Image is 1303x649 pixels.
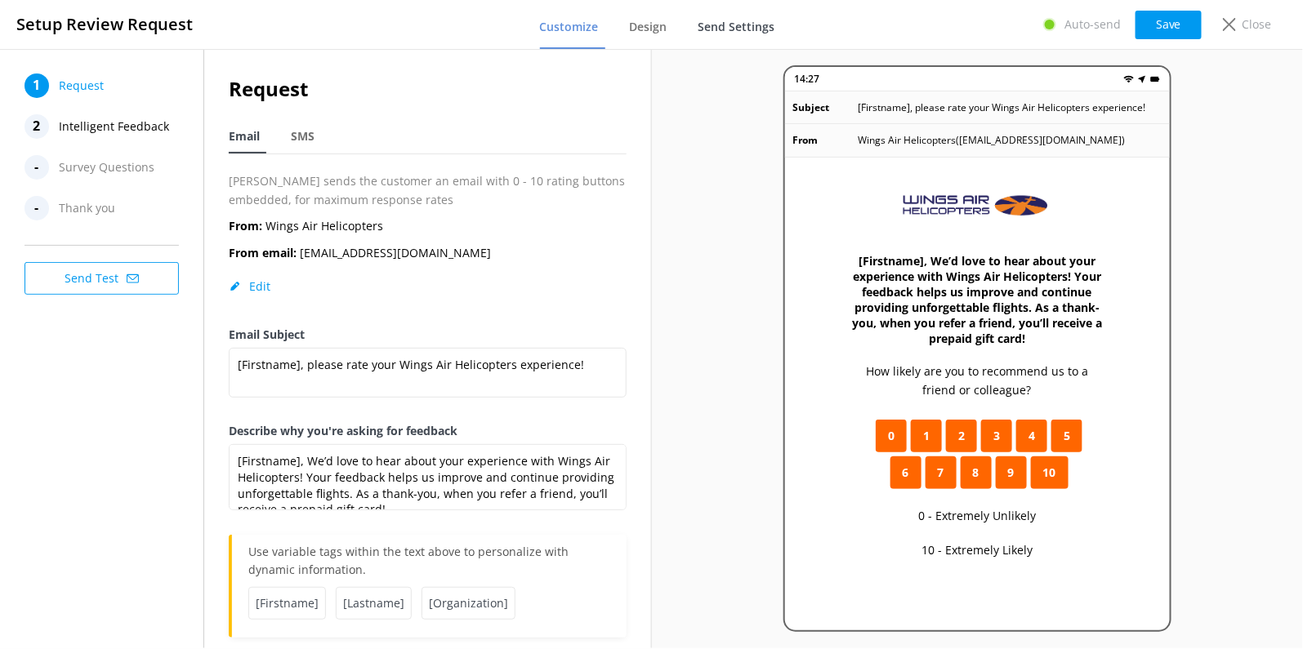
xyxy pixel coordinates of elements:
[903,464,909,482] span: 6
[973,464,979,482] span: 8
[1029,427,1035,445] span: 4
[229,348,627,398] textarea: [Firstname], please rate your Wings Air Helicopters experience!
[229,422,627,440] label: Describe why you're asking for feedback
[859,100,1146,115] p: [Firstname], please rate your Wings Air Helicopters experience!
[923,427,930,445] span: 1
[336,587,412,620] span: [Lastname]
[248,587,326,620] span: [Firstname]
[229,128,260,144] span: Email
[25,262,179,295] button: Send Test
[918,507,1036,525] p: 0 - Extremely Unlikely
[993,427,1000,445] span: 3
[248,543,610,587] p: Use variable tags within the text above to personalize with dynamic information.
[422,587,515,620] span: [Organization]
[229,278,270,295] button: Edit
[229,172,627,209] p: [PERSON_NAME] sends the customer an email with 0 - 10 rating buttons embedded, for maximum respon...
[850,253,1104,346] h3: [Firstname], We’d love to hear about your experience with Wings Air Helicopters! Your feedback he...
[25,73,49,98] div: 1
[59,114,169,139] span: Intelligent Feedback
[540,19,599,35] span: Customize
[630,19,667,35] span: Design
[895,190,1059,221] img: 801-1754376065.png
[59,73,104,98] span: Request
[229,244,491,262] p: [EMAIL_ADDRESS][DOMAIN_NAME]
[59,196,115,220] span: Thank you
[938,464,944,482] span: 7
[229,444,627,510] textarea: [Firstname], We’d love to hear about your experience with Wings Air Helicopters! Your feedback he...
[16,11,193,38] h3: Setup Review Request
[958,427,965,445] span: 2
[1243,16,1272,33] p: Close
[25,114,49,139] div: 2
[859,132,1126,148] p: Wings Air Helicopters ( [EMAIL_ADDRESS][DOMAIN_NAME] )
[1137,74,1147,84] img: near-me.png
[25,155,49,180] div: -
[25,196,49,220] div: -
[229,218,262,233] b: From:
[229,326,627,344] label: Email Subject
[1008,464,1015,482] span: 9
[1064,16,1121,33] p: Auto-send
[229,245,297,260] b: From email:
[850,362,1104,399] p: How likely are you to recommend us to a friend or colleague?
[229,217,383,235] p: Wings Air Helicopters
[1124,74,1134,84] img: wifi.png
[793,132,859,148] p: From
[698,19,775,35] span: Send Settings
[291,128,315,144] span: SMS
[1043,464,1056,482] span: 10
[1064,427,1070,445] span: 5
[888,427,895,445] span: 0
[921,541,1033,559] p: 10 - Extremely Likely
[1136,11,1202,39] button: Save
[59,155,154,180] span: Survey Questions
[1150,74,1160,84] img: battery.png
[229,73,627,104] h2: Request
[793,100,859,115] p: Subject
[795,71,820,87] p: 14:27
